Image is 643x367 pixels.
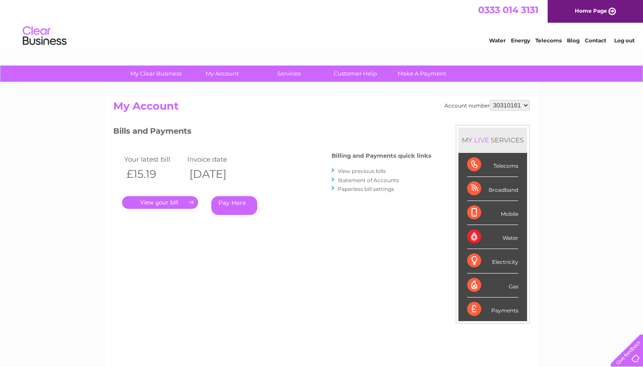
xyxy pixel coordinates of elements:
a: Customer Help [319,66,391,82]
h3: Bills and Payments [113,125,431,140]
a: Paperless bill settings [338,186,394,192]
div: Broadband [467,177,518,201]
th: [DATE] [185,165,248,183]
div: Payments [467,298,518,321]
div: MY SERVICES [458,128,527,152]
a: 0333 014 3131 [478,4,538,15]
div: Telecoms [467,153,518,177]
a: My Clear Business [120,66,192,82]
a: Water [489,37,506,44]
img: logo.png [22,23,67,49]
div: LIVE [472,136,491,144]
a: Blog [567,37,580,44]
h2: My Account [113,100,530,117]
a: Energy [511,37,530,44]
a: Pay Here [211,196,257,215]
div: Account number [444,100,530,111]
div: Gas [467,274,518,298]
a: . [122,196,198,209]
td: Your latest bill [122,153,185,165]
h4: Billing and Payments quick links [332,152,431,159]
div: Water [467,225,518,249]
a: Services [253,66,325,82]
a: Make A Payment [386,66,458,82]
div: Electricity [467,249,518,273]
a: Log out [614,37,635,44]
a: Contact [585,37,606,44]
div: Clear Business is a trading name of Verastar Limited (registered in [GEOGRAPHIC_DATA] No. 3667643... [115,5,529,42]
td: Invoice date [185,153,248,165]
th: £15.19 [122,165,185,183]
a: Statement of Accounts [338,177,399,183]
a: My Account [186,66,259,82]
a: View previous bills [338,168,386,174]
a: Telecoms [535,37,562,44]
div: Mobile [467,201,518,225]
